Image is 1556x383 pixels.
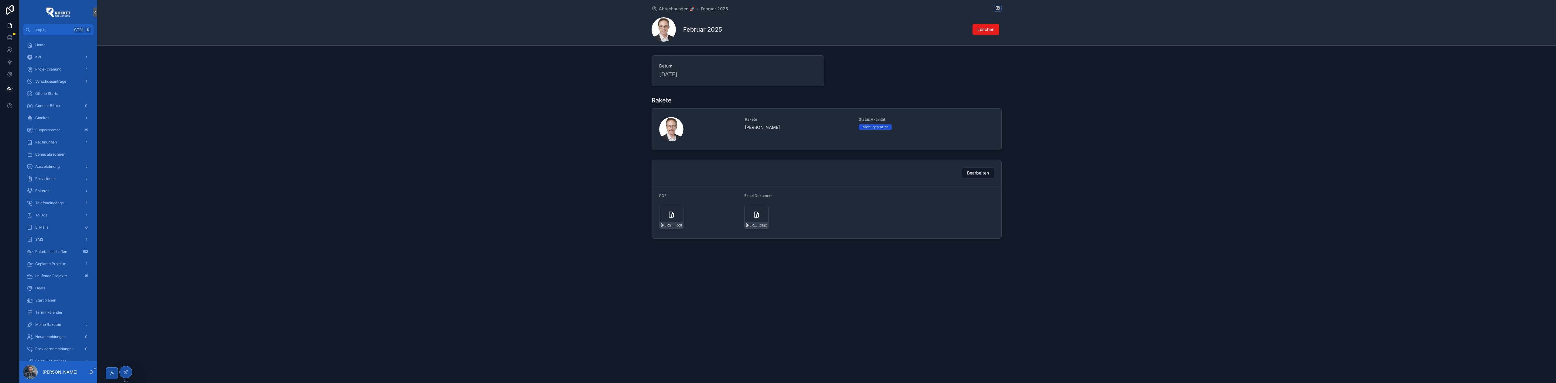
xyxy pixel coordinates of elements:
a: Projektplanung [23,64,94,75]
img: App logo [46,7,71,17]
div: 35 [82,126,90,134]
a: Supportcenter35 [23,125,94,136]
div: 158 [81,248,90,255]
span: Status Aktivität [859,117,937,122]
div: 4 [83,357,90,365]
a: Laufende Projekte15 [23,271,94,281]
div: 1 [83,260,90,267]
span: Raketenstart offen [35,249,67,254]
span: Datum [659,63,817,69]
span: Sales-ID Provider [35,359,66,364]
span: Content Börse [35,103,60,108]
a: Offene Starts [23,88,94,99]
a: Deals [23,283,94,294]
p: [PERSON_NAME] [43,369,77,375]
span: Provideranmeldungen [35,347,74,351]
h1: Februar 2025 [683,25,722,34]
button: Löschen [972,24,999,35]
span: Supportcenter [35,128,60,133]
span: Home [35,43,46,47]
span: Abrechnungen 🚀 [659,6,695,12]
span: Bonus abrechnen [35,152,65,157]
a: Provideranmeldungen0 [23,343,94,354]
div: 0 [83,345,90,353]
span: Laufende Projekte [35,274,67,278]
span: SMS [35,237,43,242]
a: Bonus abrechnen [23,149,94,160]
span: Deals [35,286,45,291]
span: KPI [35,55,41,60]
span: E-Mails [35,225,48,230]
span: Meine Raketen [35,322,61,327]
h1: Rakete [652,96,672,105]
span: Rakete [745,117,852,122]
a: Rakete[PERSON_NAME]Status AktivitätNicht gestartet [652,109,1001,150]
a: Sales-ID Provider4 [23,356,94,367]
span: Offene Starts [35,91,58,96]
span: Glocken [35,116,50,120]
span: PDF [659,193,666,198]
div: scrollable content [19,35,97,361]
span: Ctrl [74,27,84,33]
span: Projektplanung [35,67,61,72]
span: .xlsx [759,223,767,228]
a: SMS1 [23,234,94,245]
a: Home [23,40,94,50]
div: 1 [83,78,90,85]
a: Neuanmeldungen0 [23,331,94,342]
div: 6 [83,224,90,231]
a: E-Mails6 [23,222,94,233]
a: Content Börse0 [23,100,94,111]
a: Meine Raketen [23,319,94,330]
a: Terminkalender [23,307,94,318]
span: .pdf [676,223,682,228]
div: 1 [83,199,90,207]
span: Löschen [977,26,994,33]
span: Excel Dokument [744,193,773,198]
a: Rechnungen [23,137,94,148]
a: Vorschussanfrage1 [23,76,94,87]
button: Jump to...CtrlK [23,24,94,35]
span: K [86,27,91,32]
a: Telefoneingänge1 [23,198,94,209]
button: Bearbeiten [962,167,994,178]
a: Raketenstart offen158 [23,246,94,257]
span: Jump to... [33,27,71,32]
div: 2 [83,163,90,170]
a: To Dos [23,210,94,221]
span: Telefoneingänge [35,201,64,205]
a: Provisionen [23,173,94,184]
span: Auszeichnung [35,164,60,169]
a: KPI [23,52,94,63]
a: Geplante Projekte1 [23,258,94,269]
div: 0 [83,333,90,340]
a: Auszeichnung2 [23,161,94,172]
span: Vorschussanfrage [35,79,66,84]
div: 1 [83,236,90,243]
div: 15 [83,272,90,280]
span: Neuanmeldungen [35,334,66,339]
a: Abrechnungen 🚀 [652,6,695,12]
span: [PERSON_NAME]-7482 [661,223,676,228]
div: 0 [83,102,90,109]
span: To Dos [35,213,47,218]
span: [DATE] [659,70,817,79]
a: Start planen [23,295,94,306]
span: [PERSON_NAME] [746,223,759,228]
a: Raketen [23,185,94,196]
span: Bearbeiten [967,170,989,176]
div: Nicht gestartet [862,124,888,130]
span: Raketen [35,188,50,193]
span: Rechnungen [35,140,57,145]
span: Start planen [35,298,56,303]
span: [PERSON_NAME] [745,124,852,130]
span: Terminkalender [35,310,63,315]
span: Provisionen [35,176,56,181]
span: Geplante Projekte [35,261,66,266]
a: Glocken [23,112,94,123]
a: Februar 2025 [701,6,728,12]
